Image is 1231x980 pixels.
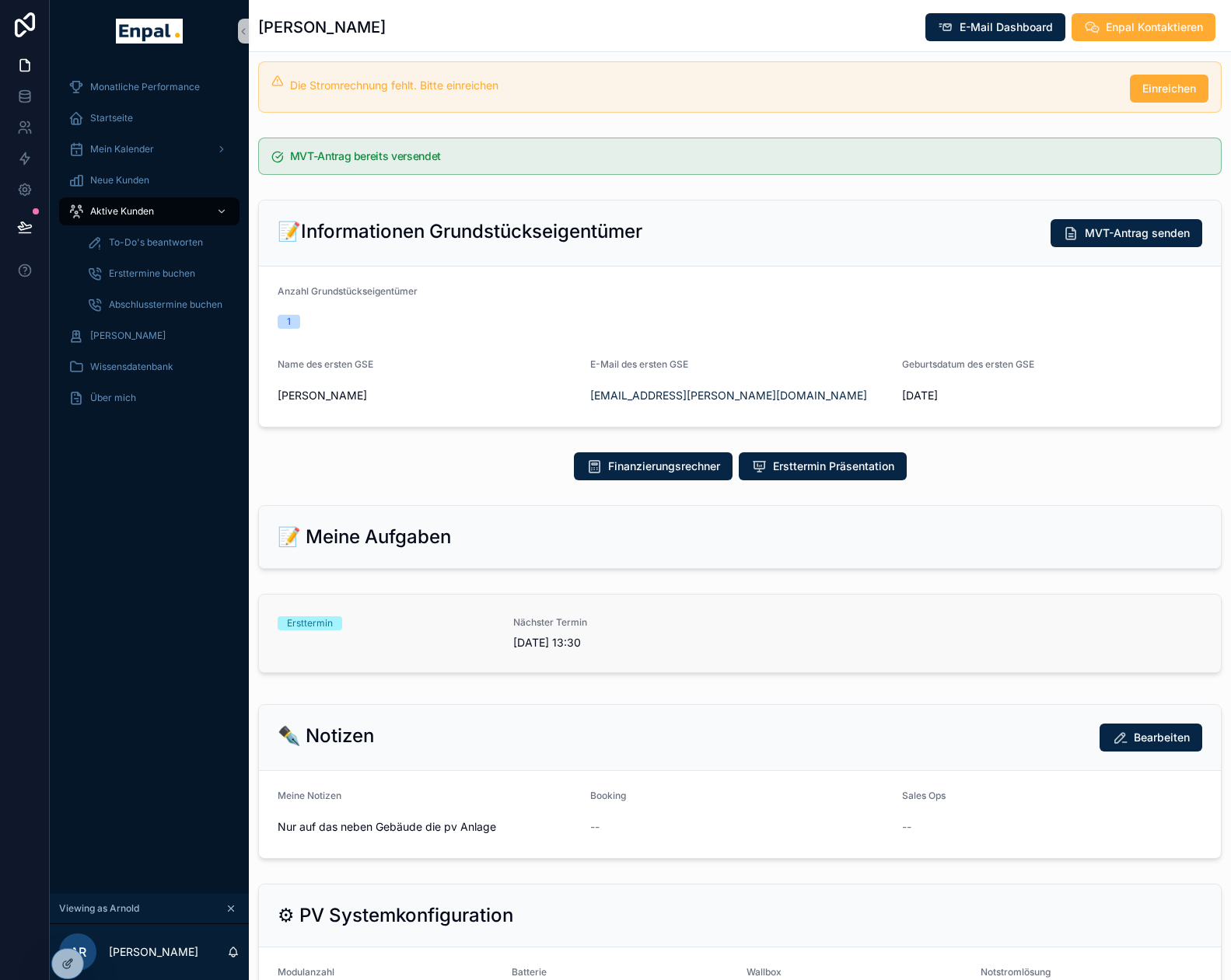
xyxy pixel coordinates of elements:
[90,392,136,404] span: Über mich
[59,73,240,101] a: Monatliche Performance
[278,219,642,244] h2: 📝Informationen Grundstückseigentümer
[278,966,334,978] span: Modulanzahl
[1051,219,1202,247] button: MVT-Antrag senden
[739,452,907,480] button: Ersttermin Präsentation
[59,322,240,350] a: [PERSON_NAME]
[902,819,911,835] span: --
[902,790,946,801] span: Sales Ops
[590,388,867,403] a: [EMAIL_ADDRESS][PERSON_NAME][DOMAIN_NAME]
[1085,225,1190,241] span: MVT-Antrag senden
[258,16,386,38] h1: [PERSON_NAME]
[109,944,198,960] p: [PERSON_NAME]
[512,966,547,978] span: Batterie
[90,205,154,218] span: Aktive Kunden
[259,595,1221,672] a: ErstterminNächster Termin[DATE] 13:30
[513,635,730,650] span: [DATE] 13:30
[90,361,173,373] span: Wissensdatenbank
[747,966,782,978] span: Wallbox
[109,267,195,280] span: Ersttermine buchen
[59,384,240,412] a: Über mich
[278,358,373,370] span: Name des ersten GSE
[902,358,1034,370] span: Geburtsdatum des ersten GSE
[590,358,688,370] span: E-Mail des ersten GSE
[773,459,894,474] span: Ersttermin Präsentation
[1130,75,1208,103] button: Einreichen
[278,724,374,748] h2: ✒️ Notizen
[109,298,222,311] span: Abschlusstermine buchen
[50,62,249,432] div: scrollable content
[59,135,240,163] a: Mein Kalender
[1106,19,1203,35] span: Enpal Kontaktieren
[902,388,1202,403] span: [DATE]
[290,78,498,92] span: Die Stromrechnung fehlt. Bitte einreichen
[90,112,133,124] span: Startseite
[59,902,139,915] span: Viewing as Arnold
[78,228,240,256] a: To-Do's beantworten
[59,166,240,194] a: Neue Kunden
[574,452,733,480] button: Finanzierungsrechner
[1134,730,1190,745] span: Bearbeiten
[278,388,578,403] span: [PERSON_NAME]
[960,19,1053,35] span: E-Mail Dashboard
[90,330,166,342] span: [PERSON_NAME]
[59,104,240,132] a: Startseite
[590,790,626,801] span: Booking
[59,353,240,381] a: Wissensdatenbank
[116,19,182,44] img: App logo
[981,966,1051,978] span: Notstromlösung
[70,943,86,961] span: AR
[1072,13,1215,41] button: Enpal Kontaktieren
[287,315,291,329] div: 1
[1100,724,1202,752] button: Bearbeiten
[608,459,720,474] span: Finanzierungsrechner
[109,236,203,249] span: To-Do's beantworten
[90,81,200,93] span: Monatliche Performance
[925,13,1065,41] button: E-Mail Dashboard
[590,819,600,835] span: --
[78,291,240,319] a: Abschlusstermine buchen
[290,151,1208,162] h5: MVT-Antrag bereits versendet
[90,143,154,155] span: Mein Kalender
[290,78,1117,93] div: Die Stromrechnung fehlt. Bitte einreichen
[278,790,341,801] span: Meine Notizen
[278,819,578,835] span: Nur auf das neben Gebäude die pv Anlage
[287,616,333,630] div: Ersttermin
[513,616,730,629] span: Nächster Termin
[90,174,149,187] span: Neue Kunden
[1142,81,1196,96] span: Einreichen
[78,260,240,288] a: Ersttermine buchen
[59,197,240,225] a: Aktive Kunden
[278,525,451,549] h2: 📝 Meine Aufgaben
[278,285,418,297] span: Anzahl Grundstückseigentümer
[278,903,513,928] h2: ⚙ PV Systemkonfiguration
